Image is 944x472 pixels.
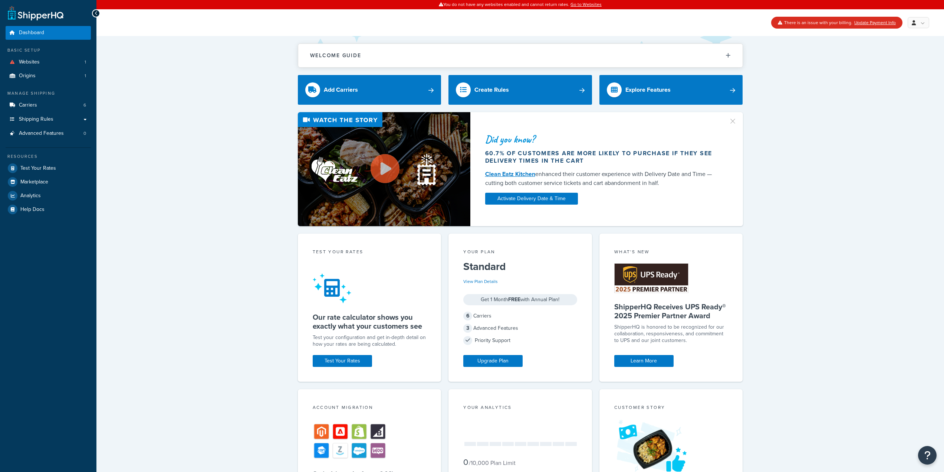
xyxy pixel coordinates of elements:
p: ShipperHQ is honored to be recognized for our collaboration, responsiveness, and commitment to UP... [614,324,728,344]
div: Did you know? [485,134,720,144]
a: Websites1 [6,55,91,69]
span: 6 [463,312,472,320]
button: Welcome Guide [298,44,743,67]
div: enhanced their customer experience with Delivery Date and Time — cutting both customer service ti... [485,170,720,188]
div: Customer Story [614,404,728,413]
h2: Welcome Guide [310,53,361,58]
h5: ShipperHQ Receives UPS Ready® 2025 Premier Partner Award [614,302,728,320]
div: Add Carriers [324,85,358,95]
div: Advanced Features [463,323,577,333]
a: Test Your Rates [6,162,91,175]
span: Test Your Rates [20,165,56,172]
a: Explore Features [599,75,743,105]
span: 1 [85,59,86,65]
a: Upgrade Plan [463,355,523,367]
li: Advanced Features [6,127,91,140]
span: Shipping Rules [19,116,53,123]
a: Carriers6 [6,98,91,112]
div: Resources [6,153,91,160]
span: Advanced Features [19,130,64,137]
div: Account Migration [313,404,427,413]
div: Basic Setup [6,47,91,53]
a: Activate Delivery Date & Time [485,193,578,205]
span: Carriers [19,102,37,108]
div: What's New [614,248,728,257]
div: Priority Support [463,335,577,346]
button: Open Resource Center [918,446,937,465]
div: Test your rates [313,248,427,257]
h5: Standard [463,261,577,273]
div: 60.7% of customers are more likely to purchase if they see delivery times in the cart [485,150,720,165]
div: Manage Shipping [6,90,91,97]
a: Dashboard [6,26,91,40]
span: 3 [463,324,472,333]
a: Advanced Features0 [6,127,91,140]
a: Marketplace [6,175,91,189]
span: Help Docs [20,206,45,213]
span: 0 [463,456,468,468]
div: Explore Features [625,85,671,95]
a: Create Rules [448,75,592,105]
div: Carriers [463,311,577,321]
a: Update Payment Info [854,19,896,26]
a: Add Carriers [298,75,441,105]
div: Create Rules [474,85,509,95]
a: Origins1 [6,69,91,83]
span: Dashboard [19,30,44,36]
a: Shipping Rules [6,113,91,126]
h5: Our rate calculator shows you exactly what your customers see [313,313,427,331]
img: Video thumbnail [298,112,470,226]
strong: FREE [508,296,520,303]
a: Clean Eatz Kitchen [485,170,535,178]
span: Websites [19,59,40,65]
span: 1 [85,73,86,79]
a: Analytics [6,189,91,202]
a: Learn More [614,355,674,367]
span: Analytics [20,193,41,199]
span: Origins [19,73,36,79]
a: Help Docs [6,203,91,216]
div: Your Analytics [463,404,577,413]
small: / 10,000 Plan Limit [469,459,516,467]
div: Test your configuration and get in-depth detail on how your rates are being calculated. [313,334,427,348]
a: Go to Websites [570,1,602,8]
div: Your Plan [463,248,577,257]
a: Test Your Rates [313,355,372,367]
li: Carriers [6,98,91,112]
li: Origins [6,69,91,83]
span: Marketplace [20,179,48,185]
span: 6 [83,102,86,108]
div: Get 1 Month with Annual Plan! [463,294,577,305]
span: 0 [83,130,86,137]
a: View Plan Details [463,278,498,285]
span: There is an issue with your billing. [784,19,852,26]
